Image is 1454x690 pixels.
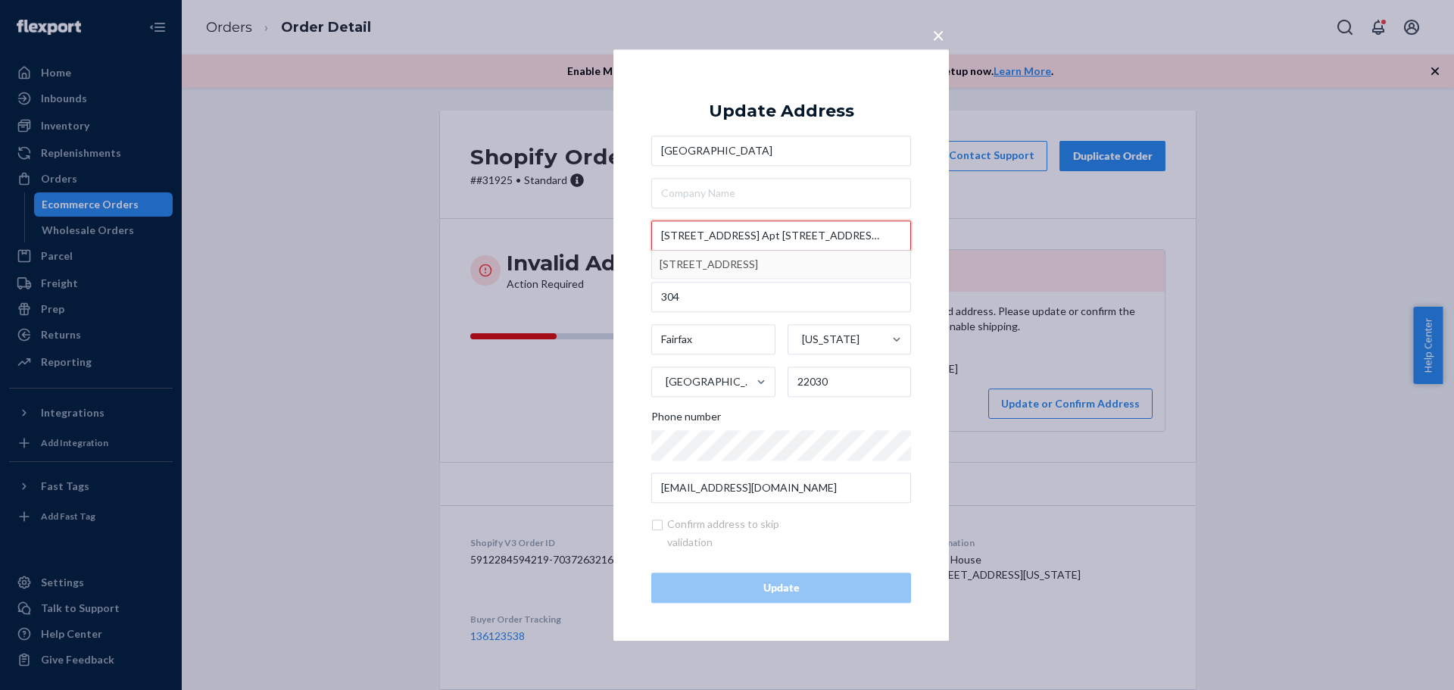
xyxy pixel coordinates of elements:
input: Street Address 2 (Optional) [651,282,911,312]
div: [STREET_ADDRESS] [660,251,903,278]
input: Email (Only Required for International) [651,473,911,503]
input: Company Name [651,178,911,208]
input: [STREET_ADDRESS] Street1 cannot exceed 35 characters [651,220,911,251]
button: Update [651,573,911,603]
input: First & Last Name [651,136,911,166]
input: ZIP Code [788,367,912,397]
input: [GEOGRAPHIC_DATA] [664,367,666,397]
span: Phone number [651,409,721,430]
div: Update [664,580,898,595]
input: City [651,324,775,354]
input: [US_STATE] [800,324,802,354]
span: × [932,22,944,48]
div: Update Address [709,102,854,120]
div: [GEOGRAPHIC_DATA] [666,374,755,389]
div: [US_STATE] [802,332,860,347]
